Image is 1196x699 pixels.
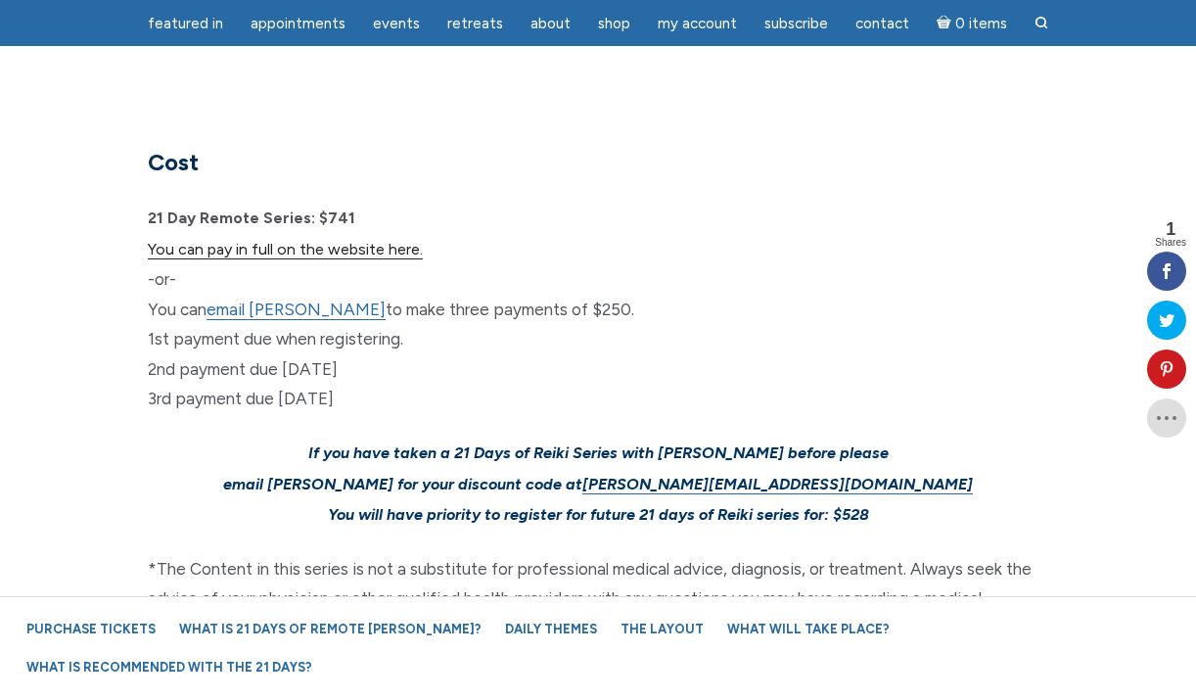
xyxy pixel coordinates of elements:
span: If you have taken a 21 Days of Reiki Series with [PERSON_NAME] before please email [PERSON_NAME] ... [223,443,973,494]
span: Shares [1155,238,1186,248]
a: Cart0 items [925,3,1019,43]
a: [PERSON_NAME][EMAIL_ADDRESS][DOMAIN_NAME] [582,475,973,494]
p: *The Content in this series is not a substitute for professional medical advice, diagnosis, or tr... [148,554,1048,644]
span: 1 [1155,220,1186,238]
i: Cart [937,15,955,32]
a: You can pay in full on the website here. [148,240,423,259]
span: Subscribe [764,15,828,32]
a: featured in [136,5,235,43]
span: Contact [855,15,909,32]
a: What will take place? [717,612,899,646]
span: You will have priority to register for future 21 days of Reiki series for: $528 [328,505,869,524]
a: My Account [646,5,749,43]
a: Events [361,5,432,43]
a: About [519,5,582,43]
span: featured in [148,15,223,32]
span: About [530,15,571,32]
strong: 21 Day Remote Series: $741 [148,209,355,227]
strong: Cost [148,148,199,176]
a: Contact [844,5,921,43]
a: Purchase Tickets [17,612,165,646]
a: Subscribe [753,5,840,43]
a: Daily Themes [495,612,607,646]
a: Shop [586,5,642,43]
p: -or- You can to make three payments of $250. 1st payment due when registering. 2nd payment due [D... [148,203,1048,414]
span: 0 items [955,17,1007,31]
span: Retreats [447,15,503,32]
span: Appointments [251,15,345,32]
a: What is recommended with the 21 Days? [17,650,322,684]
span: Events [373,15,420,32]
a: Appointments [239,5,357,43]
span: Shop [598,15,630,32]
a: email [PERSON_NAME] [207,300,386,320]
a: The Layout [611,612,713,646]
a: Retreats [436,5,515,43]
span: My Account [658,15,737,32]
a: What is 21 Days of Remote [PERSON_NAME]? [169,612,491,646]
